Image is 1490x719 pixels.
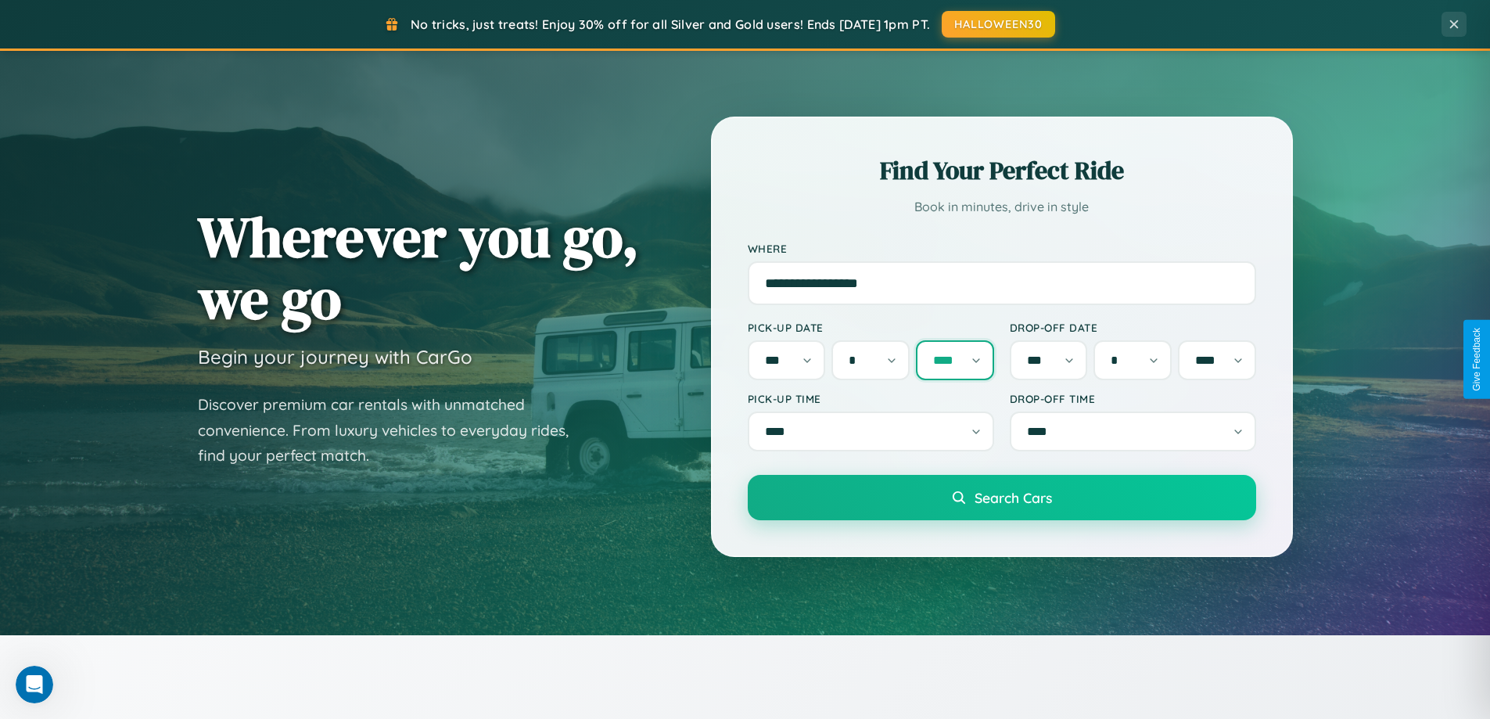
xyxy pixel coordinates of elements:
[1010,321,1256,334] label: Drop-off Date
[198,345,472,368] h3: Begin your journey with CarGo
[748,242,1256,255] label: Where
[975,489,1052,506] span: Search Cars
[411,16,930,32] span: No tricks, just treats! Enjoy 30% off for all Silver and Gold users! Ends [DATE] 1pm PT.
[942,11,1055,38] button: HALLOWEEN30
[748,321,994,334] label: Pick-up Date
[748,153,1256,188] h2: Find Your Perfect Ride
[748,196,1256,218] p: Book in minutes, drive in style
[198,206,639,329] h1: Wherever you go, we go
[1471,328,1482,391] div: Give Feedback
[16,666,53,703] iframe: Intercom live chat
[1010,392,1256,405] label: Drop-off Time
[748,475,1256,520] button: Search Cars
[198,392,589,469] p: Discover premium car rentals with unmatched convenience. From luxury vehicles to everyday rides, ...
[748,392,994,405] label: Pick-up Time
